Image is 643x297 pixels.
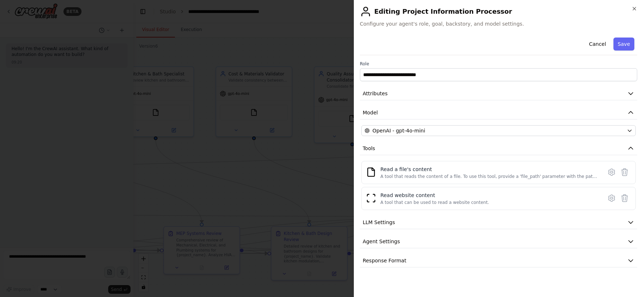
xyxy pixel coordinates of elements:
button: Tools [360,142,637,155]
button: Model [360,106,637,119]
div: Read website content [380,192,489,199]
button: Agent Settings [360,235,637,248]
button: Configure tool [605,192,618,205]
div: Read a file's content [380,166,598,173]
span: Agent Settings [363,238,400,245]
button: Delete tool [618,192,631,205]
span: OpenAI - gpt-4o-mini [373,127,425,134]
button: Delete tool [618,166,631,179]
span: Response Format [363,257,406,264]
img: FileReadTool [366,167,376,177]
button: OpenAI - gpt-4o-mini [361,125,636,136]
div: A tool that reads the content of a file. To use this tool, provide a 'file_path' parameter with t... [380,174,598,179]
label: Role [360,61,637,67]
button: LLM Settings [360,216,637,229]
button: Configure tool [605,166,618,179]
button: Attributes [360,87,637,100]
img: ScrapeWebsiteTool [366,193,376,203]
button: Save [613,38,634,51]
h2: Editing Project Information Processor [360,6,637,17]
div: A tool that can be used to read a website content. [380,200,489,205]
span: Model [363,109,378,116]
span: Tools [363,145,375,152]
span: Attributes [363,90,388,97]
span: Configure your agent's role, goal, backstory, and model settings. [360,20,637,27]
button: Response Format [360,254,637,267]
button: Cancel [585,38,610,51]
span: LLM Settings [363,219,395,226]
